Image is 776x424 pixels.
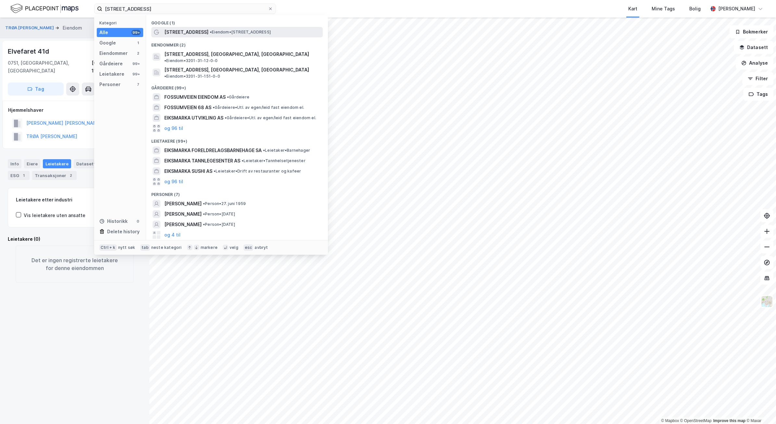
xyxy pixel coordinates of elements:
div: Hjemmelshaver [8,106,141,114]
div: 1 [135,40,141,45]
span: Leietaker • Drift av restauranter og kafeer [214,169,301,174]
div: markere [201,245,218,250]
span: • [213,105,215,110]
a: OpenStreetMap [680,418,712,423]
div: Leietakere [99,70,124,78]
div: Leietakere (0) [8,235,142,243]
span: • [214,169,216,173]
span: • [225,115,227,120]
input: Søk på adresse, matrikkel, gårdeiere, leietakere eller personer [102,4,268,14]
div: Google [99,39,116,47]
div: neste kategori [151,245,182,250]
div: [GEOGRAPHIC_DATA], 11/495 [92,59,142,75]
span: FOSSUMVEIEN 68 AS [164,104,211,111]
div: 1 [20,172,27,179]
div: 2 [135,51,141,56]
span: • [227,95,229,99]
button: Tag [8,83,64,96]
span: [STREET_ADDRESS], [GEOGRAPHIC_DATA], [GEOGRAPHIC_DATA] [164,66,309,74]
span: [PERSON_NAME] [164,210,202,218]
span: [PERSON_NAME] [164,200,202,208]
span: Eiendom • 3201-31-151-0-0 [164,74,220,79]
div: Transaksjoner [32,171,77,180]
div: Alle [99,29,108,36]
span: Gårdeiere • Utl. av egen/leid fast eiendom el. [213,105,304,110]
div: 99+ [131,61,141,66]
span: FOSSUMVEIEN EIENDOM AS [164,93,226,101]
div: Delete history [107,228,140,236]
span: Leietaker • Barnehager [263,148,310,153]
div: Mine Tags [652,5,675,13]
div: Personer (7) [146,187,328,199]
div: Leietakere etter industri [16,196,133,204]
span: • [210,30,212,34]
div: 99+ [131,30,141,35]
span: [STREET_ADDRESS] [164,28,208,36]
span: Leietaker • Tannhelsetjenester [242,158,306,163]
span: • [203,222,205,227]
div: Google (1) [146,15,328,27]
div: [PERSON_NAME] [718,5,755,13]
span: [PERSON_NAME] [164,221,202,228]
button: Filter [742,72,773,85]
div: Gårdeiere (99+) [146,80,328,92]
button: Bokmerker [730,25,773,38]
span: EIKSMARKA SUSHI AS [164,167,212,175]
span: • [203,201,205,206]
div: Vis leietakere uten ansatte [24,212,85,219]
div: Leietakere (99+) [146,134,328,145]
div: Personer [99,81,120,88]
button: Tags [743,88,773,101]
div: Historikk [99,217,128,225]
span: EIKSMARKA TANNLEGESENTER AS [164,157,240,165]
img: Z [761,295,773,308]
button: Analyse [736,57,773,70]
a: Mapbox [661,418,679,423]
div: 2 [68,172,74,179]
div: 7 [135,82,141,87]
iframe: Chat Widget [744,393,776,424]
div: Eiendom [63,24,82,32]
div: Det er ingen registrerte leietakere for denne eiendommen [16,246,134,283]
span: Gårdeiere • Utl. av egen/leid fast eiendom el. [225,115,316,121]
div: 99+ [131,71,141,77]
div: Eiere [24,159,40,168]
button: og 4 til [164,231,181,239]
div: Kategori [99,20,143,25]
a: Improve this map [713,418,745,423]
span: • [263,148,265,153]
span: Person • [DATE] [203,212,235,217]
div: Gårdeiere [99,60,123,68]
div: Info [8,159,21,168]
div: 0751, [GEOGRAPHIC_DATA], [GEOGRAPHIC_DATA] [8,59,92,75]
div: ESG [8,171,30,180]
div: tab [140,244,150,251]
div: Eiendommer [99,49,128,57]
div: 0 [135,219,141,224]
button: TRØA [PERSON_NAME] [5,25,55,31]
div: Leietakere [43,159,71,168]
span: • [164,74,166,79]
div: avbryt [255,245,268,250]
span: Gårdeiere [227,95,249,100]
div: Kart [628,5,637,13]
button: og 96 til [164,178,183,186]
span: Person • [DATE] [203,222,235,227]
img: logo.f888ab2527a4732fd821a326f86c7f29.svg [10,3,79,14]
span: EIKSMARKA FORELDRELAGSBARNEHAGE SA [164,147,262,154]
div: Bolig [689,5,701,13]
div: Datasett [74,159,98,168]
div: Ctrl + k [99,244,117,251]
span: [STREET_ADDRESS], [GEOGRAPHIC_DATA], [GEOGRAPHIC_DATA] [164,50,309,58]
div: Elvefaret 41d [8,46,50,57]
button: og 96 til [164,124,183,132]
span: Person • 27. juni 1959 [203,201,246,206]
div: velg [230,245,238,250]
div: nytt søk [118,245,135,250]
span: Eiendom • 3201-31-12-0-0 [164,58,218,63]
span: • [164,58,166,63]
span: Eiendom • [STREET_ADDRESS] [210,30,271,35]
span: • [242,158,244,163]
button: Datasett [734,41,773,54]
